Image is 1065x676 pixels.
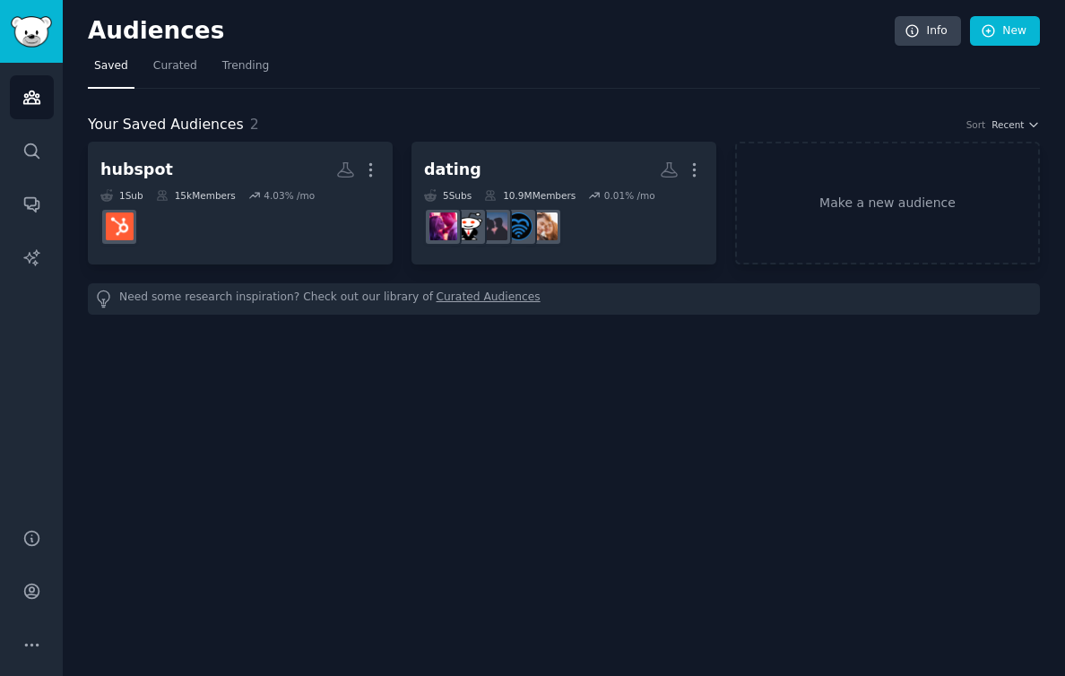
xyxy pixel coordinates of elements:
div: dating [424,159,481,181]
a: Make a new audience [735,142,1040,264]
a: New [970,16,1040,47]
img: BrosDatingAdvice [530,212,558,240]
div: 1 Sub [100,189,143,202]
a: Info [895,16,961,47]
img: dating_advice [455,212,482,240]
span: Your Saved Audiences [88,114,244,136]
span: Recent [991,118,1024,131]
div: 4.03 % /mo [264,189,315,202]
span: Curated [153,58,197,74]
img: hubspot [106,212,134,240]
div: Need some research inspiration? Check out our library of [88,283,1040,315]
a: Curated Audiences [437,290,541,308]
img: PickUpArtist [429,212,457,240]
div: hubspot [100,159,173,181]
a: dating5Subs10.9MMembers0.01% /moBrosDatingAdvicedatingdatingadviceformendating_advicePickUpArtist [411,142,716,264]
a: hubspot1Sub15kMembers4.03% /mohubspot [88,142,393,264]
div: 5 Sub s [424,189,472,202]
div: 10.9M Members [484,189,576,202]
img: GummySearch logo [11,16,52,48]
span: Saved [94,58,128,74]
a: Curated [147,52,203,89]
img: dating [505,212,532,240]
div: Sort [966,118,986,131]
img: datingadviceformen [480,212,507,240]
span: Trending [222,58,269,74]
button: Recent [991,118,1040,131]
div: 0.01 % /mo [604,189,655,202]
a: Saved [88,52,134,89]
a: Trending [216,52,275,89]
span: 2 [250,116,259,133]
h2: Audiences [88,17,895,46]
div: 15k Members [156,189,236,202]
